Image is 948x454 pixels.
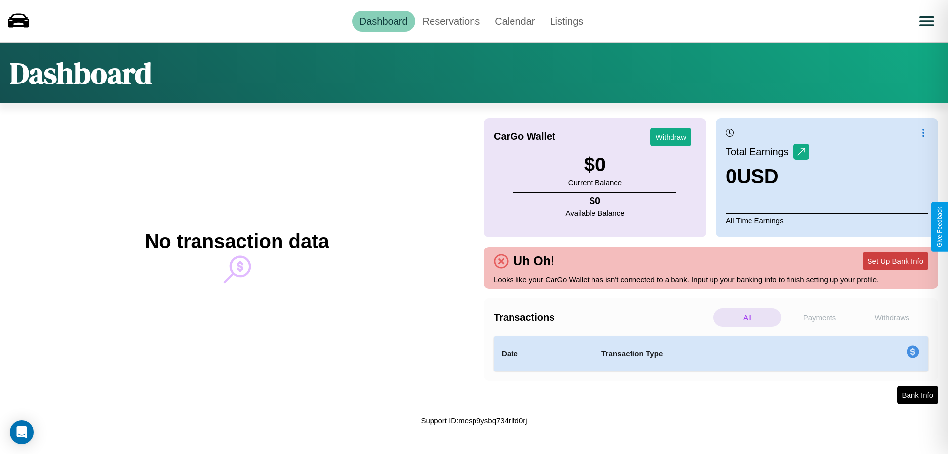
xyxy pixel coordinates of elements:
[415,11,488,32] a: Reservations
[786,308,854,327] p: Payments
[10,420,34,444] div: Open Intercom Messenger
[568,176,622,189] p: Current Balance
[913,7,941,35] button: Open menu
[858,308,926,327] p: Withdraws
[145,230,329,252] h2: No transaction data
[494,131,555,142] h4: CarGo Wallet
[509,254,559,268] h4: Uh Oh!
[726,143,793,161] p: Total Earnings
[494,312,711,323] h4: Transactions
[863,252,928,270] button: Set Up Bank Info
[566,195,625,206] h4: $ 0
[10,53,152,93] h1: Dashboard
[726,165,809,188] h3: 0 USD
[726,213,928,227] p: All Time Earnings
[601,348,826,360] h4: Transaction Type
[487,11,542,32] a: Calendar
[713,308,781,327] p: All
[494,336,928,371] table: simple table
[542,11,591,32] a: Listings
[897,386,938,404] button: Bank Info
[936,207,943,247] div: Give Feedback
[650,128,691,146] button: Withdraw
[494,273,928,286] p: Looks like your CarGo Wallet has isn't connected to a bank. Input up your banking info to finish ...
[502,348,586,360] h4: Date
[566,206,625,220] p: Available Balance
[352,11,415,32] a: Dashboard
[421,414,527,427] p: Support ID: mesp9ysbq734rlfd0rj
[568,154,622,176] h3: $ 0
